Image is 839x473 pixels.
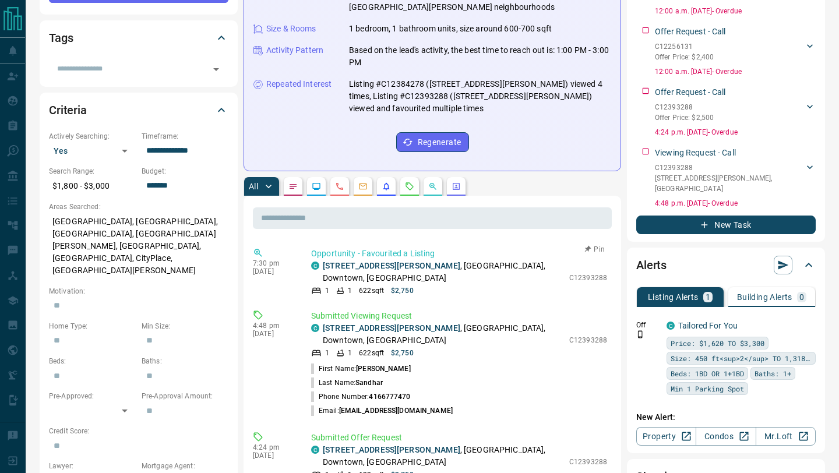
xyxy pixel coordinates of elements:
[49,356,136,366] p: Beds:
[142,166,228,177] p: Budget:
[382,182,391,191] svg: Listing Alerts
[142,131,228,142] p: Timeframe:
[678,321,738,330] a: Tailored For You
[49,461,136,471] p: Lawyer:
[311,446,319,454] div: condos.ca
[655,160,816,196] div: C12393288[STREET_ADDRESS][PERSON_NAME],[GEOGRAPHIC_DATA]
[311,432,607,444] p: Submitted Offer Request
[311,405,453,416] p: Email:
[49,131,136,142] p: Actively Searching:
[706,293,710,301] p: 1
[655,102,714,112] p: C12393288
[49,24,228,52] div: Tags
[339,407,453,415] span: [EMAIL_ADDRESS][DOMAIN_NAME]
[253,451,294,460] p: [DATE]
[655,100,816,125] div: C12393288Offer Price: $2,500
[266,23,316,35] p: Size & Rooms
[348,348,352,358] p: 1
[49,426,228,436] p: Credit Score:
[655,147,736,159] p: Viewing Request - Call
[671,368,744,379] span: Beds: 1BD OR 1+1BD
[569,335,607,345] p: C12393288
[359,348,384,358] p: 622 sqft
[49,321,136,331] p: Home Type:
[311,248,607,260] p: Opportunity - Favourited a Listing
[142,321,228,331] p: Min Size:
[253,443,294,451] p: 4:24 pm
[348,285,352,296] p: 1
[325,285,329,296] p: 1
[49,391,136,401] p: Pre-Approved:
[636,251,816,279] div: Alerts
[349,23,552,35] p: 1 bedroom, 1 bathroom units, size around 600-700 sqft
[671,383,744,394] span: Min 1 Parking Spot
[655,52,714,62] p: Offer Price: $2,400
[636,411,816,423] p: New Alert:
[355,379,383,387] span: Sandhar
[655,41,714,52] p: C12256131
[405,182,414,191] svg: Requests
[636,256,667,274] h2: Alerts
[288,182,298,191] svg: Notes
[49,101,87,119] h2: Criteria
[569,273,607,283] p: C12393288
[311,310,607,322] p: Submitted Viewing Request
[655,26,726,38] p: Offer Request - Call
[655,127,816,137] p: 4:24 p.m. [DATE] - Overdue
[636,320,660,330] p: Off
[325,348,329,358] p: 1
[636,216,816,234] button: New Task
[391,348,414,358] p: $2,750
[655,198,816,209] p: 4:48 p.m. [DATE] - Overdue
[667,322,675,330] div: condos.ca
[396,132,469,152] button: Regenerate
[49,212,228,280] p: [GEOGRAPHIC_DATA], [GEOGRAPHIC_DATA], [GEOGRAPHIC_DATA], [GEOGRAPHIC_DATA][PERSON_NAME], [GEOGRAP...
[755,368,791,379] span: Baths: 1+
[311,363,411,374] p: First Name:
[391,285,414,296] p: $2,750
[312,182,321,191] svg: Lead Browsing Activity
[671,337,764,349] span: Price: $1,620 TO $3,300
[311,377,383,388] p: Last Name:
[349,78,611,115] p: Listing #C12384278 ([STREET_ADDRESS][PERSON_NAME]) viewed 4 times, Listing #C12393288 ([STREET_AD...
[323,444,563,468] p: , [GEOGRAPHIC_DATA], Downtown, [GEOGRAPHIC_DATA]
[655,39,816,65] div: C12256131Offer Price: $2,400
[49,202,228,212] p: Areas Searched:
[49,142,136,160] div: Yes
[142,461,228,471] p: Mortgage Agent:
[569,457,607,467] p: C12393288
[369,393,410,401] span: 4166777470
[756,427,816,446] a: Mr.Loft
[266,78,332,90] p: Repeated Interest
[49,29,73,47] h2: Tags
[323,445,460,454] a: [STREET_ADDRESS][PERSON_NAME]
[655,112,714,123] p: Offer Price: $2,500
[655,173,804,194] p: [STREET_ADDRESS][PERSON_NAME] , [GEOGRAPHIC_DATA]
[323,322,563,347] p: , [GEOGRAPHIC_DATA], Downtown, [GEOGRAPHIC_DATA]
[323,260,563,284] p: , [GEOGRAPHIC_DATA], Downtown, [GEOGRAPHIC_DATA]
[253,330,294,338] p: [DATE]
[49,286,228,296] p: Motivation:
[799,293,804,301] p: 0
[648,293,699,301] p: Listing Alerts
[208,61,224,77] button: Open
[311,262,319,270] div: condos.ca
[253,267,294,276] p: [DATE]
[249,182,258,190] p: All
[49,177,136,196] p: $1,800 - $3,000
[655,6,816,16] p: 12:00 a.m. [DATE] - Overdue
[335,182,344,191] svg: Calls
[578,244,612,255] button: Pin
[49,96,228,124] div: Criteria
[311,324,319,332] div: condos.ca
[655,163,804,173] p: C12393288
[636,427,696,446] a: Property
[358,182,368,191] svg: Emails
[356,365,410,373] span: [PERSON_NAME]
[655,66,816,77] p: 12:00 a.m. [DATE] - Overdue
[452,182,461,191] svg: Agent Actions
[737,293,792,301] p: Building Alerts
[311,391,411,402] p: Phone Number:
[655,86,726,98] p: Offer Request - Call
[636,330,644,338] svg: Push Notification Only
